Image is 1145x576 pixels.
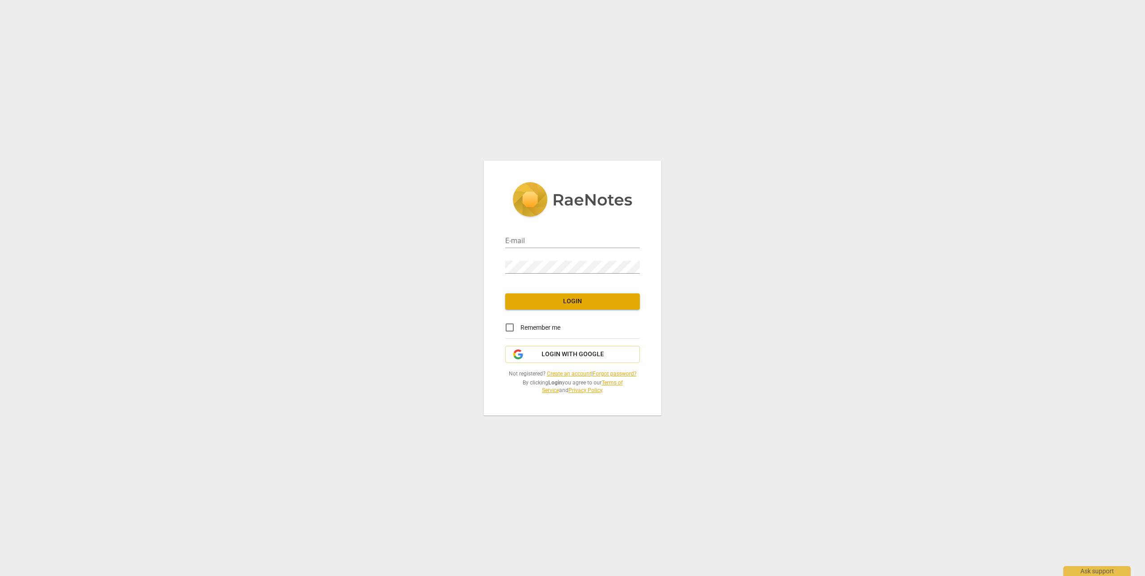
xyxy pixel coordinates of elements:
[547,371,591,377] a: Create an account
[593,371,637,377] a: Forgot password?
[505,370,640,378] span: Not registered? |
[1063,566,1131,576] div: Ask support
[542,350,604,359] span: Login with Google
[512,182,633,219] img: 5ac2273c67554f335776073100b6d88f.svg
[520,323,560,332] span: Remember me
[505,346,640,363] button: Login with Google
[512,297,633,306] span: Login
[548,380,562,386] b: Login
[505,293,640,310] button: Login
[542,380,623,393] a: Terms of Service
[568,387,602,393] a: Privacy Policy
[505,379,640,394] span: By clicking you agree to our and .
